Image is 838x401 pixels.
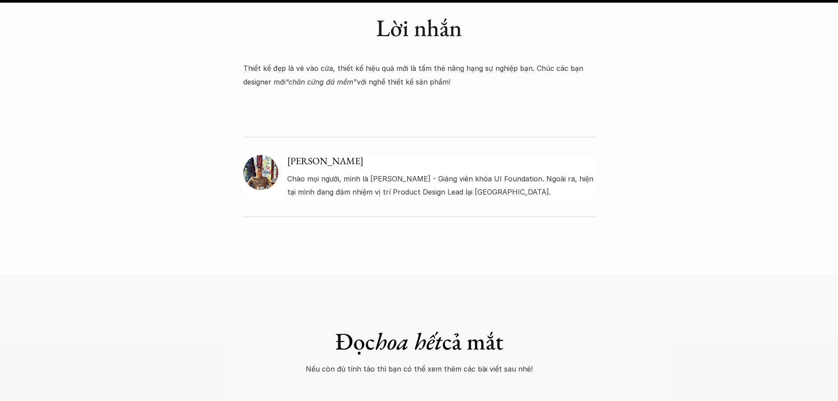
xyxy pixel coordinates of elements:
[287,155,595,168] h5: [PERSON_NAME]
[375,326,442,357] em: hoa hết
[287,172,595,199] p: Chào mọi người, mình là [PERSON_NAME] - Giảng viên khóa UI Foundation. Ngoài ra, hiện tại mình đa...
[376,14,462,42] h1: Lời nhắn
[277,362,562,375] p: Nếu còn đủ tính táo thì bạn có thể xem thêm các bài viết sau nhé!
[265,327,573,356] h1: Đọc cả mắt
[285,77,357,86] em: “chân cứng đá mềm”
[243,62,595,88] p: Thiết kế đẹp là vé vào cửa, thiết kế hiệu quả mới là tấm thẻ nâng hạng sự nghiệp bạn. Chúc các bạ...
